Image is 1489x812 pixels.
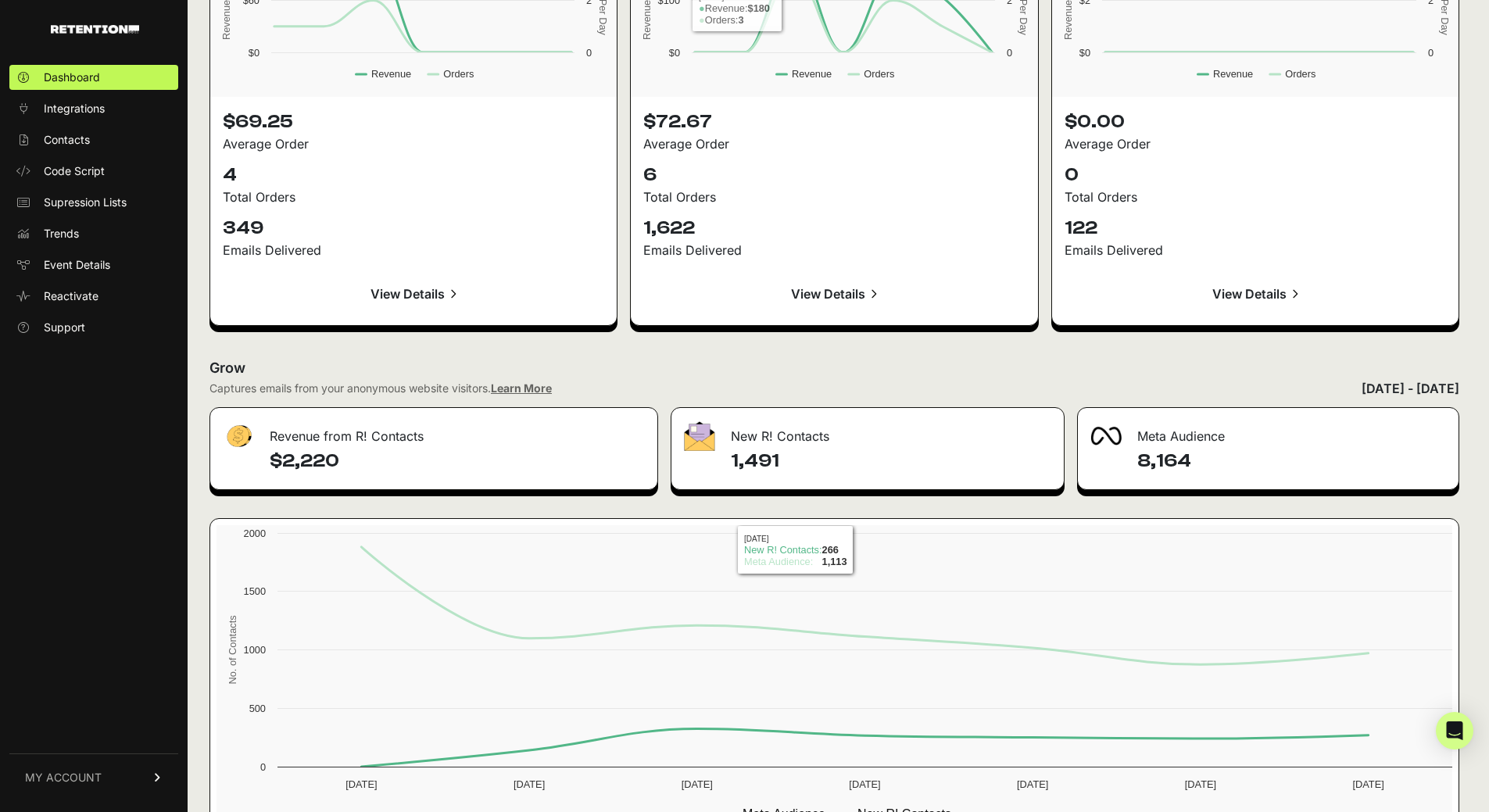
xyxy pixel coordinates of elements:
[491,381,552,395] a: Learn More
[682,778,713,790] text: [DATE]
[249,703,266,714] text: 500
[1065,188,1446,206] div: Total Orders
[25,770,102,785] span: MY ACCOUNT
[223,216,604,241] p: 349
[1065,216,1446,241] p: 122
[9,65,178,90] a: Dashboard
[223,188,604,206] div: Total Orders
[9,221,178,246] a: Trends
[443,68,474,80] text: Orders
[209,357,1459,379] h2: Grow
[9,315,178,340] a: Support
[1065,241,1446,259] div: Emails Delivered
[9,96,178,121] a: Integrations
[210,408,657,455] div: Revenue from R! Contacts
[227,615,238,684] text: No. of Contacts
[9,753,178,801] a: MY ACCOUNT
[643,134,1025,153] div: Average Order
[1213,68,1253,80] text: Revenue
[1185,778,1216,790] text: [DATE]
[51,25,139,34] img: Retention.com
[249,47,260,59] text: $0
[44,195,127,210] span: Supression Lists
[44,226,79,241] span: Trends
[9,190,178,215] a: Supression Lists
[345,778,377,790] text: [DATE]
[1428,47,1434,59] text: 0
[643,188,1025,206] div: Total Orders
[1007,47,1012,59] text: 0
[44,70,100,85] span: Dashboard
[671,408,1063,455] div: New R! Contacts
[1285,68,1315,80] text: Orders
[223,134,604,153] div: Average Order
[223,421,254,452] img: fa-dollar-13500eef13a19c4ab2b9ed9ad552e47b0d9fc28b02b83b90ba0e00f96d6372e9.png
[586,47,592,59] text: 0
[1362,379,1459,398] div: [DATE] - [DATE]
[223,163,604,188] p: 4
[44,288,98,304] span: Reactivate
[684,421,715,451] img: fa-envelope-19ae18322b30453b285274b1b8af3d052b27d846a4fbe8435d1a52b978f639a2.png
[223,241,604,259] div: Emails Delivered
[1065,134,1446,153] div: Average Order
[1436,712,1473,749] div: Open Intercom Messenger
[270,449,645,474] h4: $2,220
[244,528,266,539] text: 2000
[1078,408,1459,455] div: Meta Audience
[1137,449,1446,474] h4: 8,164
[44,257,110,273] span: Event Details
[244,644,266,656] text: 1000
[849,778,880,790] text: [DATE]
[371,68,411,80] text: Revenue
[1065,163,1446,188] p: 0
[514,778,545,790] text: [DATE]
[9,159,178,184] a: Code Script
[209,381,552,396] div: Captures emails from your anonymous website visitors.
[643,163,1025,188] p: 6
[792,68,832,80] text: Revenue
[1065,109,1446,134] p: $0.00
[1090,427,1122,445] img: fa-meta-2f981b61bb99beabf952f7030308934f19ce035c18b003e963880cc3fabeebb7.png
[643,275,1025,313] a: View Details
[9,284,178,309] a: Reactivate
[731,449,1051,474] h4: 1,491
[643,216,1025,241] p: 1,622
[244,585,266,597] text: 1500
[643,241,1025,259] div: Emails Delivered
[223,109,604,134] p: $69.25
[44,132,90,148] span: Contacts
[864,68,895,80] text: Orders
[643,109,1025,134] p: $72.67
[44,320,85,335] span: Support
[44,163,105,179] span: Code Script
[9,127,178,152] a: Contacts
[1079,47,1090,59] text: $0
[44,101,105,116] span: Integrations
[1065,275,1446,313] a: View Details
[669,47,680,59] text: $0
[1017,778,1048,790] text: [DATE]
[223,275,604,313] a: View Details
[1352,778,1383,790] text: [DATE]
[9,252,178,277] a: Event Details
[260,761,266,773] text: 0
